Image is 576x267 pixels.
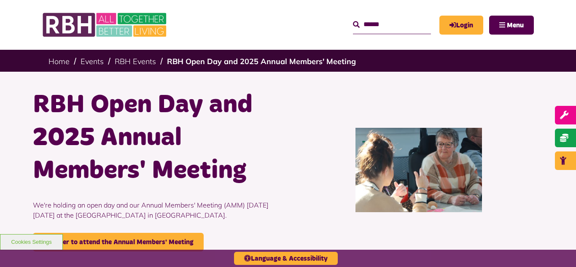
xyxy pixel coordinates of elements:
a: RBH Events [115,57,156,66]
a: Register to attend the Annual Members' Meeting [33,233,204,251]
a: Events [81,57,104,66]
a: RBH Open Day and 2025 Annual Members' Meeting [167,57,356,66]
p: We're holding an open day and our Annual Members' Meeting (AMM) [DATE][DATE] at the [GEOGRAPHIC_D... [33,187,282,233]
a: Home [48,57,70,66]
img: RBH [42,8,169,41]
a: MyRBH [439,16,483,35]
button: Language & Accessibility [234,252,338,265]
img: IMG 7040 [355,128,482,212]
button: Navigation [489,16,534,35]
iframe: Netcall Web Assistant for live chat [538,229,576,267]
span: Menu [507,22,524,29]
input: Search [353,16,431,34]
h1: RBH Open Day and 2025 Annual Members' Meeting [33,89,282,187]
